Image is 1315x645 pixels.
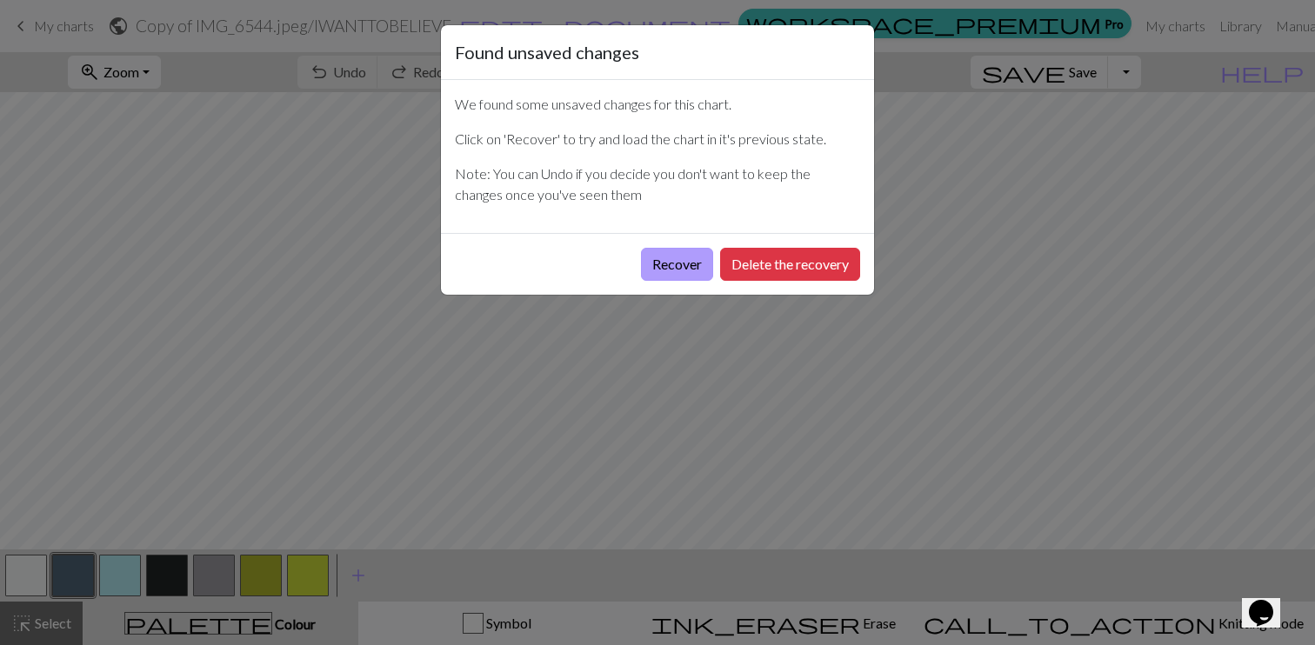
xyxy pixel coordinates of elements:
[455,163,860,205] p: Note: You can Undo if you decide you don't want to keep the changes once you've seen them
[720,248,860,281] button: Delete the recovery
[455,129,860,150] p: Click on 'Recover' to try and load the chart in it's previous state.
[455,94,860,115] p: We found some unsaved changes for this chart.
[455,39,639,65] h5: Found unsaved changes
[641,248,713,281] button: Recover
[1242,575,1298,628] iframe: chat widget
